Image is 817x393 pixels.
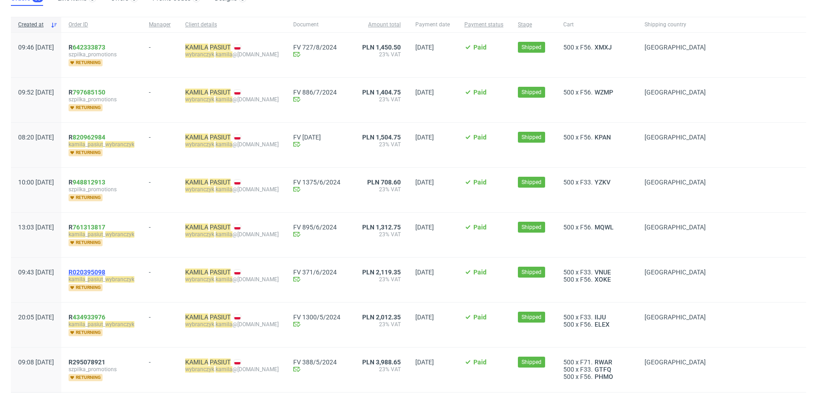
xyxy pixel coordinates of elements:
a: ELEX [593,321,611,328]
div: . @[DOMAIN_NAME] [185,366,279,373]
mark: PASIUT [210,313,231,321]
a: FV 886/7/2024 [293,89,344,96]
span: RWAR [593,358,614,366]
span: PLN 1,504.75 [362,134,401,141]
div: . @[DOMAIN_NAME] [185,231,279,238]
span: [GEOGRAPHIC_DATA] [645,224,706,231]
mark: kamila [69,141,85,148]
span: R [69,89,105,96]
span: szpilka_promotions [69,51,134,58]
div: . @[DOMAIN_NAME] [185,141,279,148]
a: MQWL [593,224,615,231]
mark: wybranczyk [185,321,214,328]
a: R642333873 [69,44,107,51]
a: R761313817 [69,224,107,231]
span: Shipped [522,133,541,141]
span: Payment status [464,21,503,29]
mark: kamila [216,141,232,148]
mark: wybranczyk [185,141,214,148]
span: [DATE] [415,313,434,321]
a: FV [DATE] [293,134,344,141]
span: [DATE] [415,358,434,366]
span: 500 [563,224,574,231]
span: PLN 708.60 [367,179,401,186]
span: Paid [473,89,487,96]
span: F56. [580,44,593,51]
a: KAMILA PASIUT [185,224,231,231]
div: x [563,89,630,96]
span: Document [293,21,344,29]
mark: kamila [216,96,232,103]
span: 10:00 [DATE] [18,179,54,186]
span: _ _ [69,231,134,238]
a: R295078921 [69,358,107,366]
span: 23% VAT [359,321,401,328]
mark: kamila [216,276,232,283]
span: F71. [580,358,593,366]
span: szpilka_promotions [69,96,134,103]
span: [GEOGRAPHIC_DATA] [645,269,706,276]
span: szpilka_promotions [69,366,134,373]
span: Paid [473,44,487,51]
span: 500 [563,321,574,328]
div: - [149,220,171,231]
a: FV 895/6/2024 [293,224,344,231]
div: . @[DOMAIN_NAME] [185,321,279,328]
span: [GEOGRAPHIC_DATA] [645,134,706,141]
div: . @[DOMAIN_NAME] [185,51,279,58]
mark: wybranczyk [185,366,214,373]
a: 434933976 [73,313,105,321]
div: - [149,40,171,51]
a: 820962984 [73,134,105,141]
span: Shipped [522,268,541,276]
span: PLN 2,119.35 [362,269,401,276]
span: 500 [563,366,574,373]
span: [DATE] [415,179,434,186]
mark: PASIUT [210,134,231,141]
span: Client details [185,21,279,29]
a: WZMP [593,89,615,96]
div: . @[DOMAIN_NAME] [185,186,279,193]
div: . @[DOMAIN_NAME] [185,276,279,283]
span: Amount total [359,21,401,29]
a: R797685150 [69,89,107,96]
mark: kamila [69,231,85,238]
mark: PASIUT [210,358,231,366]
span: R295078921 [69,358,105,366]
mark: KAMILA [185,134,208,141]
span: 500 [563,134,574,141]
mark: wybranczyk [185,51,214,58]
span: 500 [563,276,574,283]
a: R820962984 [69,134,107,141]
span: [DATE] [415,224,434,231]
a: GTFQ [593,366,613,373]
span: Paid [473,358,487,366]
a: R948812913 [69,179,107,186]
span: PLN 2,012.35 [362,313,401,321]
span: 23% VAT [359,231,401,238]
div: x [563,358,630,366]
span: F56. [580,276,593,283]
span: _ _ [69,276,134,283]
span: Created at [18,21,47,29]
span: 23% VAT [359,186,401,193]
a: KAMILA PASIUT [185,358,231,366]
mark: PASIUT [210,89,231,96]
div: - [149,130,171,141]
a: FV 1375/6/2024 [293,179,344,186]
span: F33. [580,313,593,321]
span: 23% VAT [359,96,401,103]
span: [GEOGRAPHIC_DATA] [645,313,706,321]
span: [DATE] [415,269,434,276]
span: Cart [563,21,630,29]
span: R [69,134,105,141]
div: x [563,313,630,321]
span: Manager [149,21,171,29]
span: returning [69,59,103,66]
div: x [563,276,630,283]
span: 20:05 [DATE] [18,313,54,321]
a: R434933976 [69,313,107,321]
span: [DATE] [415,89,434,96]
